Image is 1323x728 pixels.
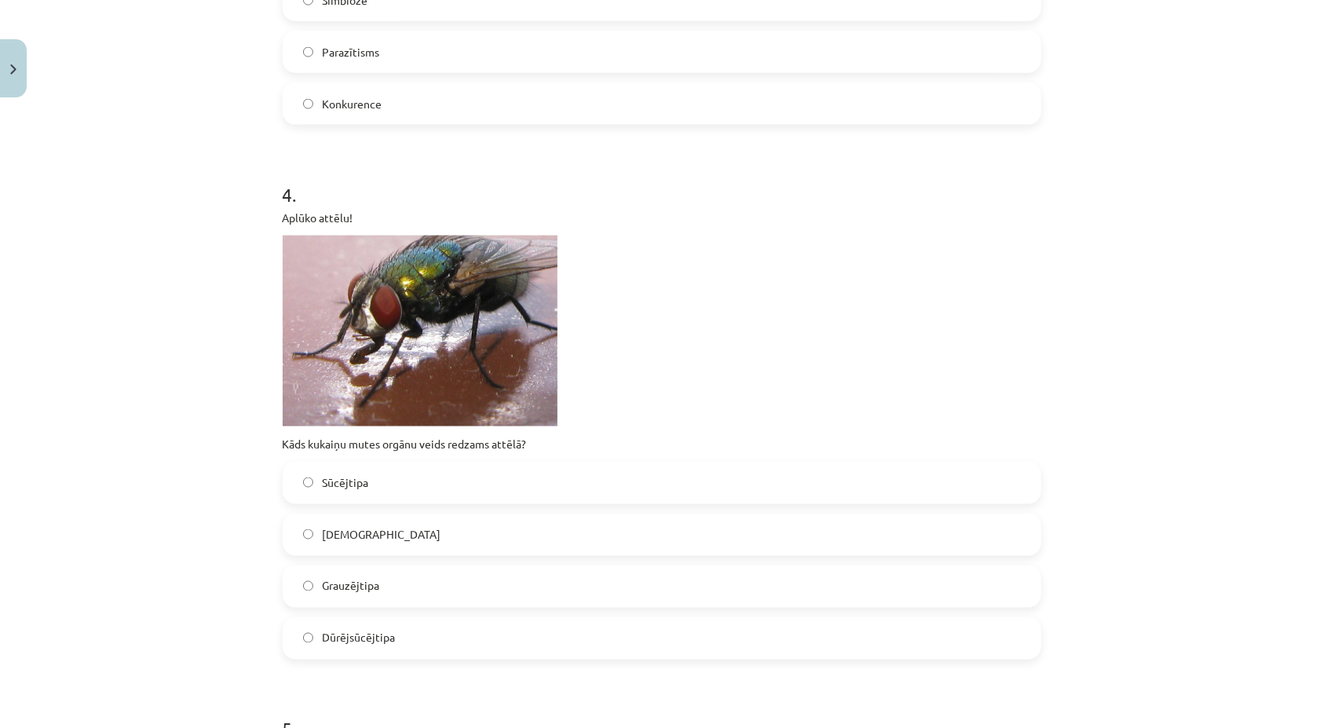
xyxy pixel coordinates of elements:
span: Grauzējtipa [323,578,380,594]
input: Sūcējtipa [303,477,313,488]
input: [DEMOGRAPHIC_DATA] [303,529,313,540]
p: Kāds kukaiņu mutes orgānu veids redzams attēlā? [283,436,1041,452]
p: Aplūko attēlu! [283,210,1041,226]
span: Konkurence [323,96,382,112]
span: Parazītisms [323,44,380,60]
input: Grauzējtipa [303,581,313,591]
input: Parazītisms [303,47,313,57]
span: Dūrējsūcējtipa [323,630,396,646]
input: Konkurence [303,99,313,109]
h1: 4 . [283,156,1041,205]
img: icon-close-lesson-0947bae3869378f0d4975bcd49f059093ad1ed9edebbc8119c70593378902aed.svg [10,64,16,75]
span: Sūcējtipa [323,474,369,491]
span: [DEMOGRAPHIC_DATA] [323,526,441,543]
input: Dūrējsūcējtipa [303,633,313,643]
